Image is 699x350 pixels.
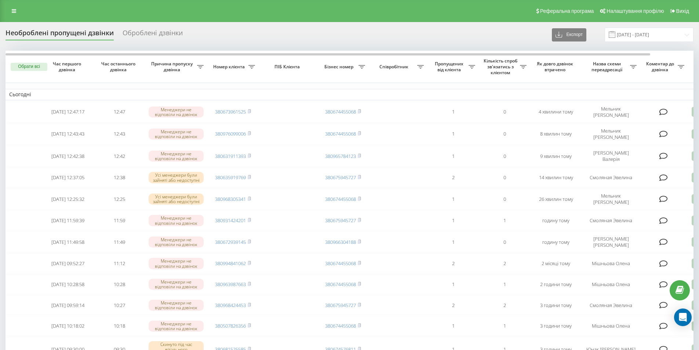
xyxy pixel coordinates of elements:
[325,108,356,115] a: 380674455068
[427,211,479,230] td: 1
[325,174,356,181] a: 380675945727
[11,63,47,71] button: Обрати всі
[42,254,94,273] td: [DATE] 09:52:27
[42,168,94,187] td: [DATE] 12:37:05
[215,217,246,224] a: 380931424201
[149,279,204,290] div: Менеджери не відповіли на дзвінок
[582,189,640,209] td: Мельник [PERSON_NAME]
[582,146,640,166] td: [PERSON_NAME] Валерія
[42,189,94,209] td: [DATE] 12:25:32
[530,316,582,336] td: 3 години тому
[94,189,145,209] td: 12:25
[427,232,479,252] td: 1
[149,215,204,226] div: Менеджери не відповіли на дзвінок
[582,168,640,187] td: Смоляная Эвелина
[427,316,479,336] td: 1
[427,189,479,209] td: 1
[674,308,692,326] div: Open Intercom Messenger
[325,302,356,308] a: 380675945727
[215,130,246,137] a: 380976099006
[530,124,582,144] td: 8 хвилин тому
[48,61,88,72] span: Час першого дзвінка
[479,168,530,187] td: 0
[94,275,145,294] td: 10:28
[42,232,94,252] td: [DATE] 11:49:58
[582,102,640,122] td: Мельник [PERSON_NAME]
[530,168,582,187] td: 14 хвилин тому
[149,237,204,248] div: Менеджери не відповіли на дзвінок
[215,281,246,288] a: 380963987663
[479,102,530,122] td: 0
[325,322,356,329] a: 380674455068
[431,61,469,72] span: Пропущених від клієнта
[94,296,145,315] td: 10:27
[530,146,582,166] td: 9 хвилин тому
[215,322,246,329] a: 380507826356
[215,174,246,181] a: 380635919769
[582,254,640,273] td: Мішньова Олена
[644,61,678,72] span: Коментар до дзвінка
[42,316,94,336] td: [DATE] 10:18:02
[325,239,356,245] a: 380966304188
[479,124,530,144] td: 0
[123,29,183,40] div: Оброблені дзвінки
[427,275,479,294] td: 1
[149,151,204,162] div: Менеджери не відповіли на дзвінок
[530,296,582,315] td: 3 години тому
[530,189,582,209] td: 26 хвилин тому
[530,211,582,230] td: годину тому
[149,61,197,72] span: Причина пропуску дзвінка
[42,296,94,315] td: [DATE] 09:59:14
[582,232,640,252] td: [PERSON_NAME] [PERSON_NAME]
[321,64,358,70] span: Бізнес номер
[265,64,311,70] span: ПІБ Клієнта
[479,146,530,166] td: 0
[427,168,479,187] td: 2
[149,258,204,269] div: Менеджери не відповіли на дзвінок
[215,196,246,202] a: 380968305341
[582,275,640,294] td: Мішньова Олена
[149,172,204,183] div: Усі менеджери були зайняті або недоступні
[479,296,530,315] td: 2
[42,275,94,294] td: [DATE] 10:28:58
[530,275,582,294] td: 2 години тому
[94,124,145,144] td: 12:43
[42,102,94,122] td: [DATE] 12:47:17
[94,102,145,122] td: 12:47
[325,281,356,288] a: 380674455068
[6,29,114,40] div: Необроблені пропущені дзвінки
[215,302,246,308] a: 380968424453
[427,124,479,144] td: 1
[211,64,248,70] span: Номер клієнта
[149,107,204,118] div: Менеджери не відповіли на дзвінок
[215,260,246,267] a: 380994841062
[582,316,640,336] td: Мішньова Олена
[94,146,145,166] td: 12:42
[42,146,94,166] td: [DATE] 12:42:38
[94,232,145,252] td: 11:49
[372,64,417,70] span: Співробітник
[536,61,576,72] span: Як довго дзвінок втрачено
[582,211,640,230] td: Смоляная Эвелина
[325,260,356,267] a: 380674455068
[479,275,530,294] td: 1
[585,61,630,72] span: Назва схеми переадресації
[149,194,204,205] div: Усі менеджери були зайняті або недоступні
[94,254,145,273] td: 11:12
[479,254,530,273] td: 2
[427,102,479,122] td: 1
[215,153,246,159] a: 380631911393
[94,316,145,336] td: 10:18
[215,108,246,115] a: 380673961525
[427,254,479,273] td: 2
[552,28,586,42] button: Експорт
[94,211,145,230] td: 11:59
[42,211,94,230] td: [DATE] 11:59:39
[582,124,640,144] td: Мельник [PERSON_NAME]
[530,254,582,273] td: 2 місяці тому
[427,296,479,315] td: 2
[42,124,94,144] td: [DATE] 12:43:43
[479,189,530,209] td: 0
[530,102,582,122] td: 4 хвилини тому
[325,217,356,224] a: 380675945727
